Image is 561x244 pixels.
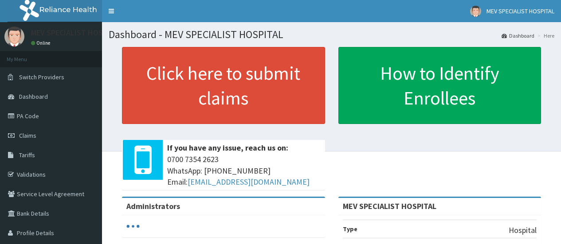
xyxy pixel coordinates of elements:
[167,154,321,188] span: 0700 7354 2623 WhatsApp: [PHONE_NUMBER] Email:
[509,225,537,236] p: Hospital
[31,29,122,37] p: MEV SPECIALIST HOSPITAL
[338,47,541,124] a: How to Identify Enrollees
[470,6,481,17] img: User Image
[31,40,52,46] a: Online
[486,7,554,15] span: MEV SPECIALIST HOSPITAL
[19,132,36,139] span: Claims
[126,201,180,211] b: Administrators
[343,201,436,211] strong: MEV SPECIALIST HOSPITAL
[19,151,35,159] span: Tariffs
[109,29,554,40] h1: Dashboard - MEV SPECIALIST HOSPITAL
[4,27,24,46] img: User Image
[535,32,554,39] li: Here
[343,225,357,233] b: Type
[122,47,325,124] a: Click here to submit claims
[188,177,310,187] a: [EMAIL_ADDRESS][DOMAIN_NAME]
[19,93,48,101] span: Dashboard
[126,220,140,233] svg: audio-loading
[502,32,534,39] a: Dashboard
[167,143,288,153] b: If you have any issue, reach us on:
[19,73,64,81] span: Switch Providers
